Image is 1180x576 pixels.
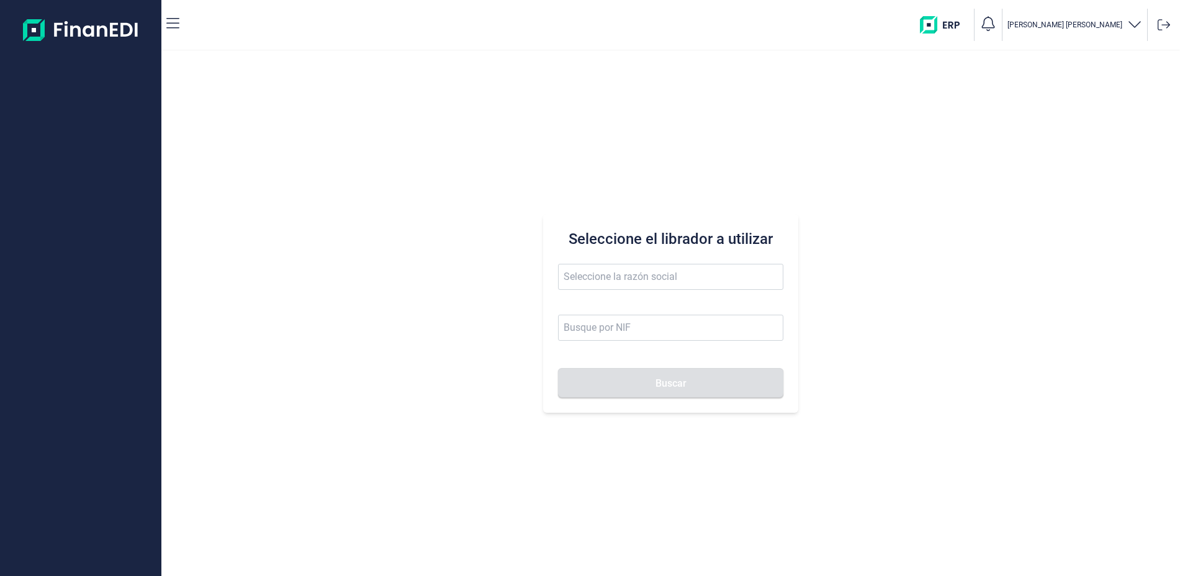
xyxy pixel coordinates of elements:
[655,379,687,388] span: Buscar
[558,229,783,249] h3: Seleccione el librador a utilizar
[558,264,783,290] input: Seleccione la razón social
[1007,20,1122,30] p: [PERSON_NAME] [PERSON_NAME]
[920,16,969,34] img: erp
[558,368,783,398] button: Buscar
[558,315,783,341] input: Busque por NIF
[23,10,139,50] img: Logo de aplicación
[1007,16,1142,34] button: [PERSON_NAME] [PERSON_NAME]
